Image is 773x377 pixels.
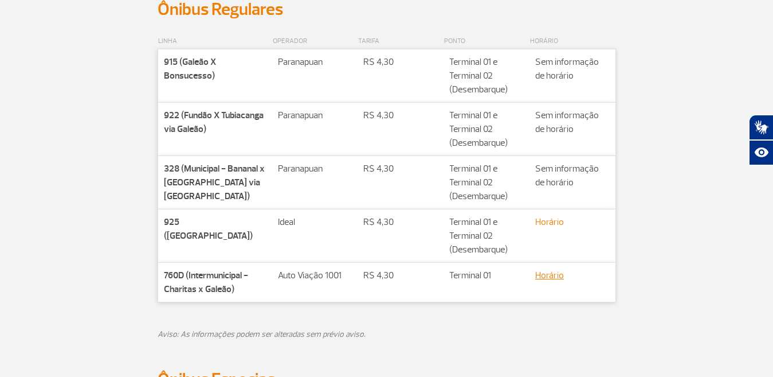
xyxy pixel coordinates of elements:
p: R$ 4,30 [363,55,438,69]
td: Terminal 01 e Terminal 02 (Desembarque) [444,209,529,263]
button: Abrir tradutor de língua de sinais. [749,115,773,140]
th: TARIFA [358,34,444,49]
p: Paranapuan [278,108,352,122]
td: Terminal 01 e Terminal 02 (Desembarque) [444,156,529,209]
td: Terminal 01 e Terminal 02 (Desembarque) [444,49,529,103]
a: Horário [535,216,564,228]
strong: 925 ([GEOGRAPHIC_DATA]) [164,216,253,242]
p: Ideal [278,215,352,229]
p: Sem informação de horário [535,108,610,136]
strong: 922 (Fundão X Tubiacanga via Galeão) [164,110,264,135]
p: R$ 4,30 [363,215,438,229]
button: Abrir recursos assistivos. [749,140,773,165]
p: Sem informação de horário [535,55,610,83]
p: Auto Viação 1001 [278,269,352,282]
em: Aviso: As informações podem ser alteradas sem prévio aviso. [158,329,366,339]
a: Horário [535,270,564,281]
td: Terminal 01 [444,263,529,302]
td: Paranapuan [272,156,358,209]
div: Plugin de acessibilidade da Hand Talk. [749,115,773,165]
p: R$ 4,30 [363,108,438,122]
p: R$ 4,30 [363,162,438,176]
p: HORÁRIO [530,34,615,48]
p: LINHA [158,34,272,48]
p: OPERADOR [273,34,357,48]
p: Paranapuan [278,55,352,69]
strong: 328 (Municipal - Bananal x [GEOGRAPHIC_DATA] via [GEOGRAPHIC_DATA]) [164,163,265,202]
strong: 915 (Galeão X Bonsucesso) [164,56,216,81]
td: Terminal 01 e Terminal 02 (Desembarque) [444,103,529,156]
p: R$ 4,30 [363,269,438,282]
th: PONTO [444,34,529,49]
td: Sem informação de horário [529,156,615,209]
strong: 760D (Intermunicipal - Charitas x Galeão) [164,270,248,295]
